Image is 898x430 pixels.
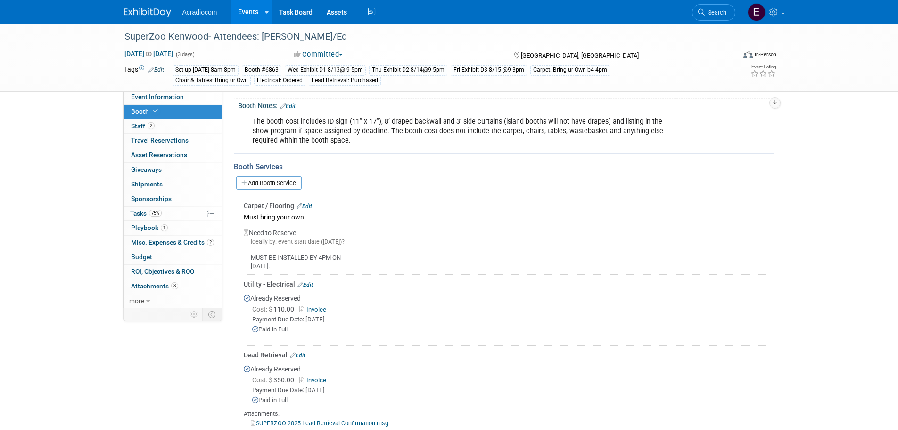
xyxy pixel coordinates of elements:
[175,51,195,58] span: (3 days)
[252,315,767,324] div: Payment Due Date: [DATE]
[234,161,774,172] div: Booth Services
[124,279,222,294] a: Attachments8
[244,237,767,246] div: Ideally by: event start date ([DATE])?
[153,109,158,114] i: Booth reservation complete
[251,420,388,427] a: SUPERZOO 2025 Lead Retrieval Confirmation.msg
[131,224,168,231] span: Playbook
[124,105,222,119] a: Booth
[131,253,152,261] span: Budget
[131,136,189,144] span: Travel Reservations
[297,203,312,210] a: Edit
[244,246,767,271] div: MUST BE INSTALLED BY 4PM ON [DATE].
[161,224,168,231] span: 1
[124,265,222,279] a: ROI, Objectives & ROO
[131,268,194,275] span: ROI, Objectives & ROO
[290,352,305,359] a: Edit
[124,119,222,134] a: Staff2
[252,396,767,405] div: Paid in Full
[705,9,726,16] span: Search
[131,93,184,101] span: Event Information
[202,308,222,320] td: Toggle Event Tabs
[252,305,298,313] span: 110.00
[280,103,296,110] a: Edit
[207,239,214,246] span: 2
[173,65,239,75] div: Set up [DATE] 8am-8pm
[124,250,222,264] a: Budget
[236,176,302,190] a: Add Booth Service
[290,50,346,59] button: Committed
[186,308,203,320] td: Personalize Event Tab Strip
[244,279,767,289] div: Utility - Electrical
[369,65,447,75] div: Thu Exhibit D2 8/14@9-5pm
[173,76,251,85] div: Chair & Tables: Bring ur Own
[171,282,178,289] span: 8
[750,65,776,69] div: Event Rating
[124,65,164,86] td: Tags
[244,223,767,271] div: Need to Reserve
[124,236,222,250] a: Misc. Expenses & Credits2
[309,76,381,85] div: Lead Retrieval: Purchased
[244,201,767,211] div: Carpet / Flooring
[131,122,155,130] span: Staff
[252,305,273,313] span: Cost: $
[299,377,330,384] a: Invoice
[124,192,222,206] a: Sponsorships
[238,99,774,111] div: Booth Notes:
[124,221,222,235] a: Playbook1
[130,210,162,217] span: Tasks
[131,238,214,246] span: Misc. Expenses & Credits
[244,211,767,223] div: Must bring your own
[124,177,222,192] a: Shipments
[242,65,281,75] div: Booth #6863
[124,163,222,177] a: Giveaways
[124,148,222,162] a: Asset Reservations
[244,410,767,418] div: Attachments:
[131,195,172,202] span: Sponsorships
[692,4,735,21] a: Search
[131,166,162,173] span: Giveaways
[285,65,366,75] div: Wed Exhibit D1 8/13@ 9-5pm
[244,289,767,342] div: Already Reserved
[131,108,160,115] span: Booth
[252,376,273,384] span: Cost: $
[254,76,305,85] div: Electrical: Ordered
[252,325,767,334] div: Paid in Full
[743,51,753,58] img: Format-Inperson.png
[124,8,171,17] img: ExhibitDay
[680,49,777,63] div: Event Format
[131,180,163,188] span: Shipments
[124,294,222,308] a: more
[244,350,767,360] div: Lead Retrieval
[451,65,527,75] div: Fri Exhibit D3 8/15 @9-3pm
[124,134,222,148] a: Travel Reservations
[252,376,298,384] span: 350.00
[149,210,162,217] span: 75%
[521,52,639,59] span: [GEOGRAPHIC_DATA], [GEOGRAPHIC_DATA]
[148,67,164,73] a: Edit
[252,386,767,395] div: Payment Due Date: [DATE]
[530,65,610,75] div: Carpet: Bring ur Own b4 4pm
[124,90,222,104] a: Event Information
[148,122,155,129] span: 2
[131,151,187,159] span: Asset Reservations
[299,306,330,313] a: Invoice
[129,297,144,304] span: more
[124,50,173,58] span: [DATE] [DATE]
[121,28,721,45] div: SuperZoo Kenwood- Attendees: [PERSON_NAME]/Ed
[124,207,222,221] a: Tasks75%
[131,282,178,290] span: Attachments
[754,51,776,58] div: In-Person
[748,3,766,21] img: Elizabeth Martinez
[246,112,671,150] div: The booth cost includes ID sign (11” x 17”), 8’ draped backwall and 3’ side curtains (island boot...
[182,8,217,16] span: Acradiocom
[144,50,153,58] span: to
[297,281,313,288] a: Edit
